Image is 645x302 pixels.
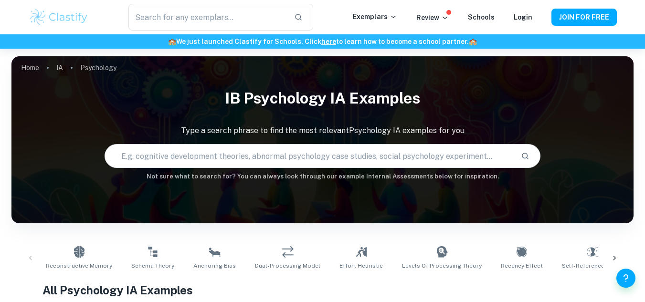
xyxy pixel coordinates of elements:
p: Type a search phrase to find the most relevant Psychology IA examples for you [11,125,634,136]
h1: All Psychology IA Examples [42,281,603,299]
span: Anchoring Bias [193,261,236,270]
p: Exemplars [353,11,397,22]
span: Reconstructive Memory [46,261,112,270]
input: Search for any exemplars... [128,4,286,31]
input: E.g. cognitive development theories, abnormal psychology case studies, social psychology experime... [105,143,513,169]
span: Levels of Processing Theory [402,261,482,270]
a: IA [56,61,63,74]
p: Review [416,12,449,23]
span: Dual-Processing Model [255,261,320,270]
h6: Not sure what to search for? You can always look through our example Internal Assessments below f... [11,172,634,181]
a: Schools [468,13,495,21]
h1: IB Psychology IA examples [11,83,634,114]
h6: We just launched Clastify for Schools. Click to learn how to become a school partner. [2,36,643,47]
a: here [321,38,336,45]
span: 🏫 [469,38,477,45]
p: Psychology [80,62,116,73]
button: JOIN FOR FREE [551,9,617,26]
span: 🏫 [168,38,176,45]
button: Search [517,148,533,164]
button: Help and Feedback [616,269,635,288]
span: Self-Reference Effect [562,261,623,270]
a: Login [514,13,532,21]
img: Clastify logo [29,8,89,27]
span: Recency Effect [501,261,543,270]
span: Effort Heuristic [339,261,383,270]
a: Home [21,61,39,74]
span: Schema Theory [131,261,174,270]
